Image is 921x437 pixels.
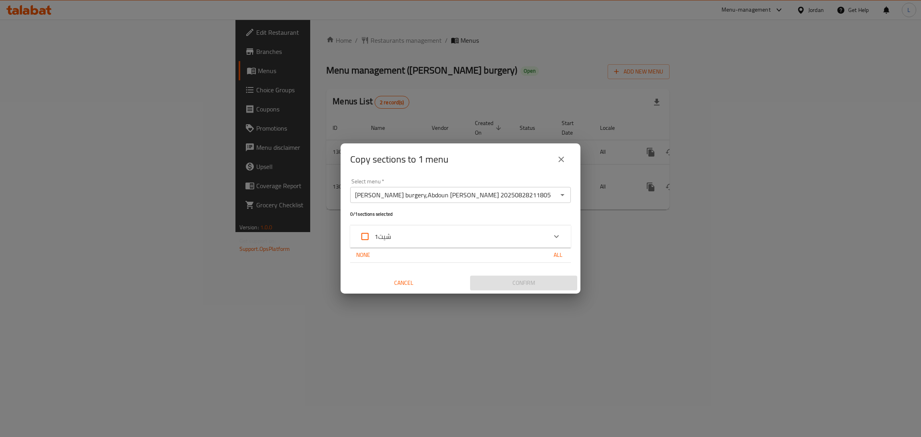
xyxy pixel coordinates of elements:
button: Open [557,189,568,201]
button: None [350,248,376,262]
span: None [353,250,373,260]
button: All [545,248,571,262]
span: All [548,250,568,260]
span: Cancel [353,278,454,288]
button: Cancel [350,276,457,290]
label: Acknowledge [355,227,391,246]
h5: 0 / 1 sections selected [350,211,456,218]
div: Expand [350,225,571,248]
h2: Copy sections to 1 menu [350,153,449,166]
span: شيت1 [375,230,391,242]
button: close [552,150,571,169]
